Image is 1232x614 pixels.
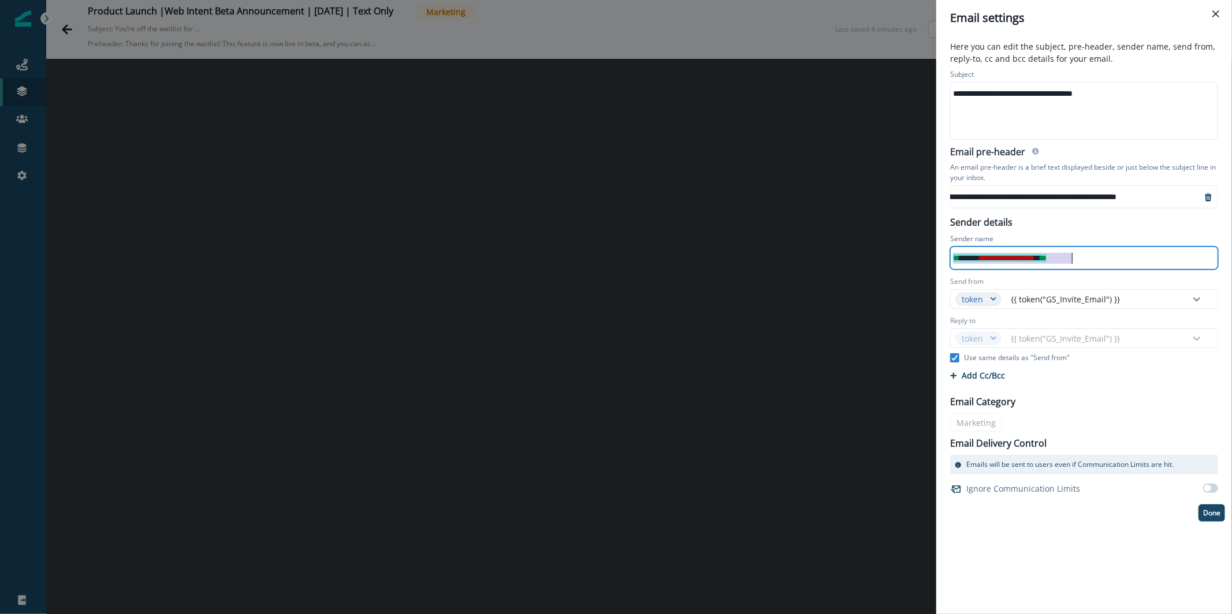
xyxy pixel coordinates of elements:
p: Email Delivery Control [950,436,1047,450]
div: Email settings [950,9,1218,27]
div: token [962,293,985,305]
label: Reply to [950,316,976,326]
p: Ignore Communication Limits [966,482,1080,495]
svg: remove-preheader [1204,193,1213,202]
p: Email Category [950,395,1015,409]
button: Add Cc/Bcc [950,370,1005,381]
button: Close [1207,5,1225,23]
button: Done [1198,504,1225,522]
p: An email pre-header is a brief text displayed beside or just below the subject line in your inbox. [950,160,1218,185]
label: Send from [950,276,984,287]
p: Sender details [943,213,1019,229]
p: Use same details as "Send from" [964,353,1070,363]
p: Emails will be sent to users even if Communication Limits are hit. [966,459,1174,470]
p: Sender name [950,234,993,246]
p: Here you can edit the subject, pre-header, sender name, send from, reply-to, cc and bcc details f... [943,40,1225,67]
p: Done [1203,509,1220,517]
p: Subject [950,69,974,82]
h2: Email pre-header [950,147,1025,160]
